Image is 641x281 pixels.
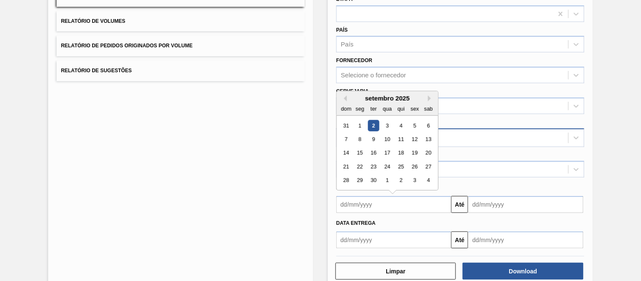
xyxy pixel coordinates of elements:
div: Choose segunda-feira, 8 de setembro de 2025 [355,134,366,145]
div: Choose sábado, 20 de setembro de 2025 [423,147,434,159]
input: dd/mm/yyyy [468,196,583,213]
input: dd/mm/yyyy [468,232,583,248]
span: Relatório de Pedidos Originados por Volume [61,43,193,49]
div: Choose quarta-feira, 3 de setembro de 2025 [382,120,393,131]
div: Choose quinta-feira, 11 de setembro de 2025 [396,134,407,145]
div: Choose sábado, 4 de outubro de 2025 [423,175,434,186]
div: Choose domingo, 28 de setembro de 2025 [341,175,352,186]
div: seg [355,103,366,115]
div: Choose sexta-feira, 5 de setembro de 2025 [409,120,420,131]
button: Limpar [336,263,456,280]
div: month 2025-09 [339,119,435,187]
label: Fornecedor [336,57,372,63]
div: Choose sábado, 13 de setembro de 2025 [423,134,434,145]
div: sab [423,103,434,115]
button: Relatório de Sugestões [57,60,305,81]
div: ter [368,103,379,115]
div: Choose terça-feira, 23 de setembro de 2025 [368,161,379,172]
div: Choose sexta-feira, 26 de setembro de 2025 [409,161,420,172]
div: Choose quinta-feira, 25 de setembro de 2025 [396,161,407,172]
div: Choose terça-feira, 2 de setembro de 2025 [368,120,379,131]
div: País [341,41,354,48]
span: Relatório de Volumes [61,18,125,24]
button: Relatório de Volumes [57,11,305,32]
div: sex [409,103,420,115]
div: Choose quinta-feira, 18 de setembro de 2025 [396,147,407,159]
div: setembro 2025 [337,95,438,102]
button: Next Month [428,95,434,101]
div: Choose segunda-feira, 15 de setembro de 2025 [355,147,366,159]
button: Relatório de Pedidos Originados por Volume [57,35,305,56]
div: Choose sexta-feira, 19 de setembro de 2025 [409,147,420,159]
div: Choose quinta-feira, 4 de setembro de 2025 [396,120,407,131]
div: Choose domingo, 21 de setembro de 2025 [341,161,352,172]
input: dd/mm/yyyy [336,196,451,213]
div: Choose domingo, 31 de agosto de 2025 [341,120,352,131]
div: Choose segunda-feira, 1 de setembro de 2025 [355,120,366,131]
div: Choose sexta-feira, 12 de setembro de 2025 [409,134,420,145]
div: Choose segunda-feira, 29 de setembro de 2025 [355,175,366,186]
div: Choose sexta-feira, 3 de outubro de 2025 [409,175,420,186]
button: Download [463,263,583,280]
div: Choose quinta-feira, 2 de outubro de 2025 [396,175,407,186]
div: Choose terça-feira, 16 de setembro de 2025 [368,147,379,159]
div: Choose terça-feira, 30 de setembro de 2025 [368,175,379,186]
div: qui [396,103,407,115]
div: Choose quarta-feira, 1 de outubro de 2025 [382,175,393,186]
div: dom [341,103,352,115]
div: Choose quarta-feira, 24 de setembro de 2025 [382,161,393,172]
div: Choose terça-feira, 9 de setembro de 2025 [368,134,379,145]
button: Até [451,232,468,248]
div: qua [382,103,393,115]
div: Selecione o fornecedor [341,72,406,79]
button: Até [451,196,468,213]
div: Choose segunda-feira, 22 de setembro de 2025 [355,161,366,172]
input: dd/mm/yyyy [336,232,451,248]
span: Data entrega [336,220,376,226]
div: Choose sábado, 27 de setembro de 2025 [423,161,434,172]
div: Choose quarta-feira, 17 de setembro de 2025 [382,147,393,159]
label: Cervejaria [336,88,369,94]
label: País [336,27,348,33]
div: Choose domingo, 14 de setembro de 2025 [341,147,352,159]
div: Choose sábado, 6 de setembro de 2025 [423,120,434,131]
div: Choose quarta-feira, 10 de setembro de 2025 [382,134,393,145]
span: Relatório de Sugestões [61,68,132,74]
button: Previous Month [341,95,347,101]
div: Choose domingo, 7 de setembro de 2025 [341,134,352,145]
